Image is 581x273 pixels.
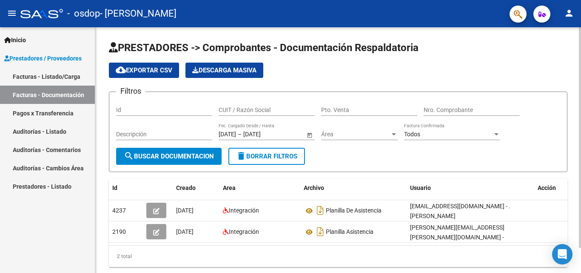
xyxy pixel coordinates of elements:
span: - [PERSON_NAME] [100,4,177,23]
span: Planilla De Asistencia [326,207,382,214]
datatable-header-cell: Id [109,179,143,197]
button: Descarga Masiva [185,63,263,78]
span: Descarga Masiva [192,66,256,74]
span: 4237 [112,207,126,214]
span: Archivo [304,184,324,191]
mat-icon: cloud_download [116,65,126,75]
datatable-header-cell: Area [219,179,300,197]
span: Acción [538,184,556,191]
mat-icon: person [564,8,574,18]
button: Borrar Filtros [228,148,305,165]
span: Usuario [410,184,431,191]
datatable-header-cell: Usuario [407,179,534,197]
span: Borrar Filtros [236,152,297,160]
h3: Filtros [116,85,145,97]
span: – [238,131,242,138]
span: Buscar Documentacion [124,152,214,160]
mat-icon: delete [236,151,246,161]
mat-icon: search [124,151,134,161]
i: Descargar documento [315,225,326,239]
datatable-header-cell: Archivo [300,179,407,197]
button: Exportar CSV [109,63,179,78]
span: Creado [176,184,196,191]
span: [DATE] [176,228,194,235]
div: 2 total [109,246,567,267]
span: Prestadores / Proveedores [4,54,82,63]
span: Área [321,131,390,138]
span: PRESTADORES -> Comprobantes - Documentación Respaldatoria [109,42,419,54]
span: 2190 [112,228,126,235]
span: [EMAIL_ADDRESS][DOMAIN_NAME] - . [PERSON_NAME] [410,203,510,219]
input: Fecha fin [243,131,285,138]
span: Integración [229,207,259,214]
span: [PERSON_NAME][EMAIL_ADDRESS][PERSON_NAME][DOMAIN_NAME] - [PERSON_NAME] [410,224,504,250]
span: Exportar CSV [116,66,172,74]
span: Inicio [4,35,26,45]
div: Open Intercom Messenger [552,244,572,264]
span: [DATE] [176,207,194,214]
span: Todos [404,131,420,138]
button: Open calendar [305,130,314,139]
i: Descargar documento [315,204,326,217]
input: Fecha inicio [219,131,236,138]
span: - osdop [67,4,100,23]
button: Buscar Documentacion [116,148,222,165]
span: Area [223,184,236,191]
span: Integración [229,228,259,235]
datatable-header-cell: Creado [173,179,219,197]
app-download-masive: Descarga masiva de comprobantes (adjuntos) [185,63,263,78]
span: Id [112,184,117,191]
mat-icon: menu [7,8,17,18]
datatable-header-cell: Acción [534,179,577,197]
span: Planilla Asistencia [326,229,373,236]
